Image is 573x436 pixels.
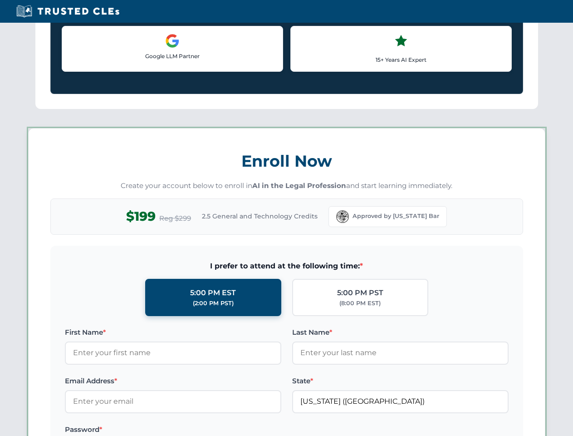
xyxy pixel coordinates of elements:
input: Enter your email [65,390,281,413]
div: 5:00 PM EST [190,287,236,299]
span: 2.5 General and Technology Credits [202,211,318,221]
input: Enter your last name [292,342,509,364]
img: Google [165,34,180,48]
h3: Enroll Now [50,147,523,175]
span: I prefer to attend at the following time: [65,260,509,272]
span: Approved by [US_STATE] Bar [353,212,439,221]
strong: AI in the Legal Profession [252,181,346,190]
div: (2:00 PM PST) [193,299,234,308]
span: $199 [126,206,156,227]
label: First Name [65,327,281,338]
p: Google LLM Partner [69,52,275,60]
label: Last Name [292,327,509,338]
input: Enter your first name [65,342,281,364]
p: Create your account below to enroll in and start learning immediately. [50,181,523,191]
input: Florida (FL) [292,390,509,413]
span: Reg $299 [159,213,191,224]
img: Florida Bar [336,210,349,223]
div: (8:00 PM EST) [339,299,381,308]
div: 5:00 PM PST [337,287,383,299]
p: 15+ Years AI Expert [298,55,504,64]
label: Email Address [65,376,281,386]
img: Trusted CLEs [14,5,122,18]
label: State [292,376,509,386]
label: Password [65,424,281,435]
